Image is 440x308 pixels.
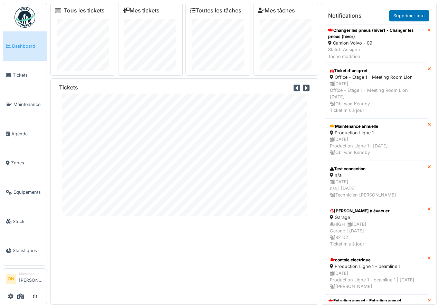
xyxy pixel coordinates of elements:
a: Ticket d’un qrret Office - Etage 1 - Meeting Room Lion [DATE]Office - Etage 1 - Meeting Room Lion... [325,63,428,118]
a: Maintenance [3,90,47,119]
a: Mes tickets [123,7,160,14]
span: Maintenance [13,101,44,108]
a: Supprimer tout [389,10,429,21]
a: Test connection n/a [DATE]n/a | [DATE] Technicien [PERSON_NAME] [325,161,428,203]
a: Équipements [3,177,47,207]
a: Tickets [3,61,47,90]
div: Changer les pneus (hiver) - Changer les pneus (hiver) [328,27,425,40]
a: Mes tâches [258,7,295,14]
div: [DATE] Production Ligne 1 - beamline 1 | [DATE] [PERSON_NAME] [330,270,423,290]
div: [DATE] Production Ligne 1 | [DATE] Obi wan Kenoby [330,136,423,156]
span: Dashboard [12,43,44,49]
div: contole electrique [330,257,423,263]
h6: Notifications [328,12,362,19]
span: Stock [13,218,44,225]
a: ON Manager[PERSON_NAME] [6,271,44,288]
li: ON [6,274,16,284]
a: Maintenance annuelle Production Ligne 1 [DATE]Production Ligne 1 | [DATE] Obi wan Kenoby [325,118,428,161]
div: Statut: Assigné Tâche modifiée [328,46,425,59]
a: [PERSON_NAME] à évacuer Garage HIGH |[DATE]Garage | [DATE] R2 D2Ticket mis à jour [325,203,428,252]
span: Statistiques [13,247,44,254]
div: [DATE] Office - Etage 1 - Meeting Room Lion | [DATE] Obi wan Kenoby Ticket mis à jour [330,80,423,114]
div: Maintenance annuelle [330,123,423,129]
img: Badge_color-CXgf-gQk.svg [15,7,35,28]
a: Changer les pneus (hiver) - Changer les pneus (hiver) Camion Volvo - 09 Statut: AssignéTâche modi... [325,24,428,63]
a: Tous les tickets [64,7,105,14]
h6: Tickets [59,84,78,91]
div: Garage [330,214,423,221]
div: Production Ligne 1 [330,129,423,136]
div: Entretien annuel - Entretien annuel [328,298,401,304]
a: Toutes les tâches [190,7,241,14]
div: HIGH | [DATE] Garage | [DATE] R2 D2 Ticket mis à jour [330,221,423,248]
div: Camion Volvo - 09 [328,40,425,46]
span: Agenda [11,131,44,137]
li: [PERSON_NAME] [19,271,44,286]
div: Test connection [330,166,423,172]
div: Production Ligne 1 - beamline 1 [330,263,423,270]
div: [DATE] n/a | [DATE] Technicien [PERSON_NAME] [330,179,423,199]
div: n/a [330,172,423,179]
span: Tickets [13,72,44,78]
div: Manager [19,271,44,277]
a: Agenda [3,119,47,148]
a: Statistiques [3,236,47,266]
a: Dashboard [3,31,47,61]
a: contole electrique Production Ligne 1 - beamline 1 [DATE]Production Ligne 1 - beamline 1 | [DATE]... [325,252,428,295]
div: [PERSON_NAME] à évacuer [330,208,423,214]
a: Zones [3,148,47,178]
span: Équipements [13,189,44,195]
span: Zones [11,160,44,166]
a: Stock [3,207,47,236]
div: Ticket d’un qrret [330,68,423,74]
div: Office - Etage 1 - Meeting Room Lion [330,74,423,80]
